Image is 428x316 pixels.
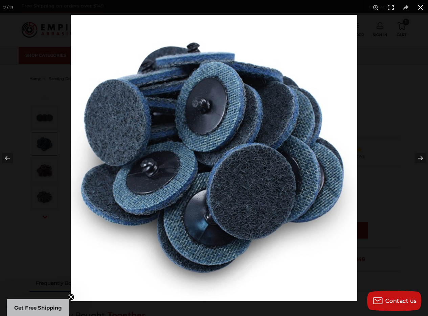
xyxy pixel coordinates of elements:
img: Blue_Surface_Discs__82173.1700676921.jpg [71,15,357,301]
div: Get Free ShippingClose teaser [7,299,69,316]
button: Contact us [367,291,421,311]
button: Next (arrow right) [404,141,428,175]
button: Close teaser [68,294,74,300]
span: Contact us [385,298,417,304]
span: Get Free Shipping [14,305,62,311]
